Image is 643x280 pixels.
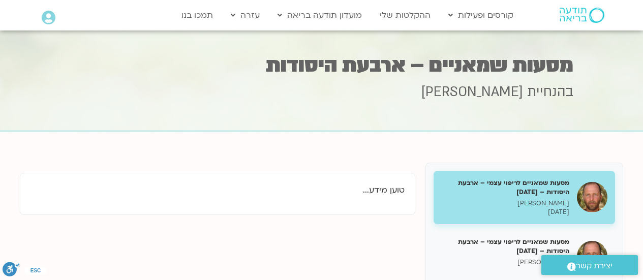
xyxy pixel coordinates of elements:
p: [PERSON_NAME] [441,258,569,267]
span: יצירת קשר [576,259,613,273]
p: [PERSON_NAME] [441,199,569,208]
p: [DATE] [441,267,569,275]
img: מסעות שמאניים לריפוי עצמי – ארבעת היסודות – 1.9.25 [577,182,607,212]
a: יצירת קשר [541,255,638,275]
a: ההקלטות שלי [375,6,436,25]
p: [DATE] [441,208,569,216]
p: טוען מידע... [30,183,405,197]
h1: מסעות שמאניים – ארבעת היסודות [70,55,573,75]
h5: מסעות שמאניים לריפוי עצמי – ארבעת היסודות – [DATE] [441,178,569,197]
a: עזרה [226,6,265,25]
h5: מסעות שמאניים לריפוי עצמי – ארבעת היסודות – [DATE] [441,237,569,256]
img: תודעה בריאה [560,8,604,23]
a: תמכו בנו [176,6,218,25]
a: קורסים ופעילות [443,6,518,25]
a: מועדון תודעה בריאה [272,6,367,25]
span: בהנחיית [527,83,573,101]
img: מסעות שמאניים לריפוי עצמי – ארבעת היסודות – 8.9.25 [577,241,607,271]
